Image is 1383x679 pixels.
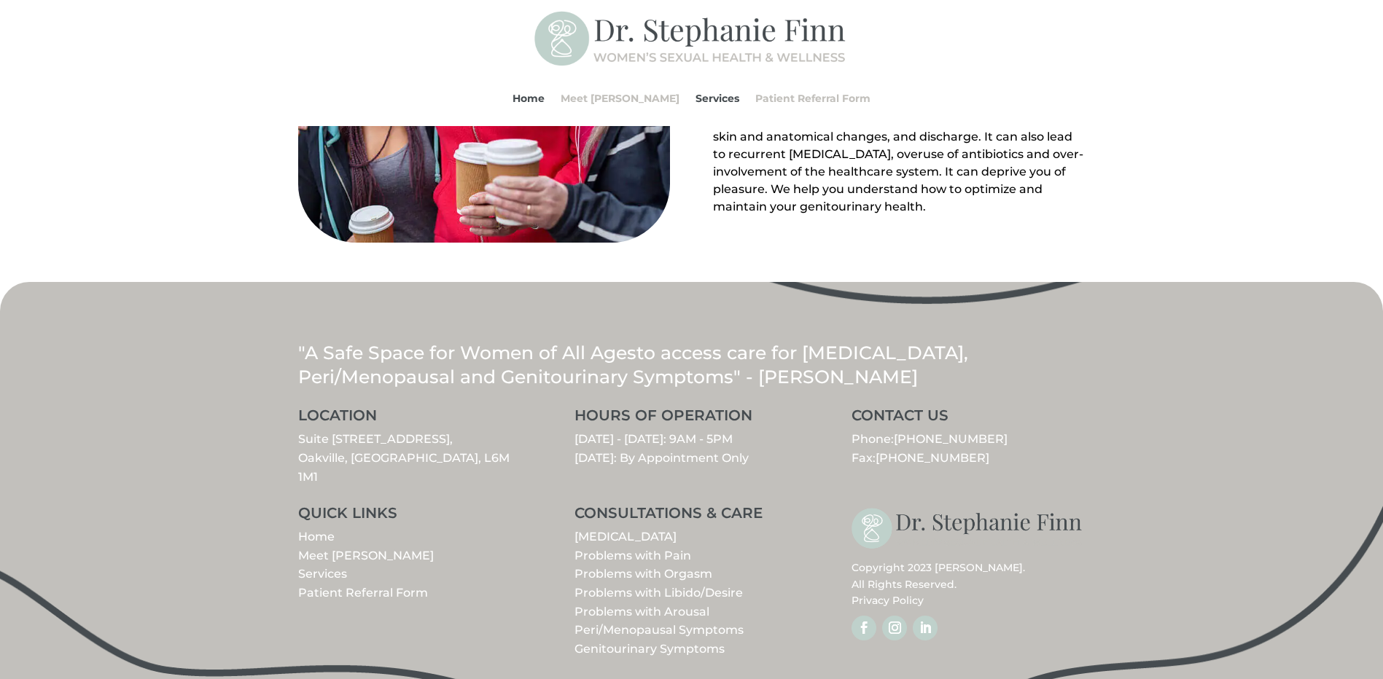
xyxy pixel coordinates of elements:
a: Meet [PERSON_NAME] [298,549,434,562]
a: Home [513,71,545,126]
a: Patient Referral Form [755,71,870,126]
a: Problems with Arousal [574,605,709,619]
p: Phone: Fax: [852,430,1085,467]
a: Patient Referral Form [298,586,428,600]
a: [MEDICAL_DATA] [574,530,677,543]
a: Privacy Policy [852,594,924,607]
h3: HOURS OF OPERATION [574,408,808,430]
a: [PHONE_NUMBER] [894,432,1008,446]
a: Problems with Orgasm [574,567,712,581]
div: Page 2 [713,76,1085,216]
p: "A Safe Space for Women of All Ages [298,341,1086,388]
a: Problems with Pain [574,549,691,562]
a: Follow on Instagram [882,616,907,640]
h3: QUICK LINKS [298,506,531,527]
a: Follow on LinkedIn [913,616,938,640]
a: Meet [PERSON_NAME] [561,71,679,126]
p: Copyright 2023 [PERSON_NAME]. All Rights Reserved. [852,560,1085,608]
a: Genitourinary Symptoms [574,642,725,656]
h3: CONSULTATIONS & CARE [574,506,808,527]
span: [PHONE_NUMBER] [876,451,989,465]
img: stephanie-finn-logo-dark [852,506,1085,552]
a: Peri/Menopausal Symptoms [574,623,744,637]
h3: LOCATION [298,408,531,430]
a: Services [696,71,739,126]
a: Home [298,530,335,543]
a: Services [298,567,347,581]
span: to access care for [MEDICAL_DATA], Peri/Menopausal and Genitourinary Symptoms" - [PERSON_NAME] [298,342,968,388]
a: Suite [STREET_ADDRESS],Oakville, [GEOGRAPHIC_DATA], L6M 1M1 [298,432,510,483]
p: [DATE] - [DATE]: 9AM - 5PM [DATE]: By Appointment Only [574,430,808,467]
a: Follow on Facebook [852,616,876,640]
a: Problems with Libido/Desire [574,586,743,600]
h3: CONTACT US [852,408,1085,430]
